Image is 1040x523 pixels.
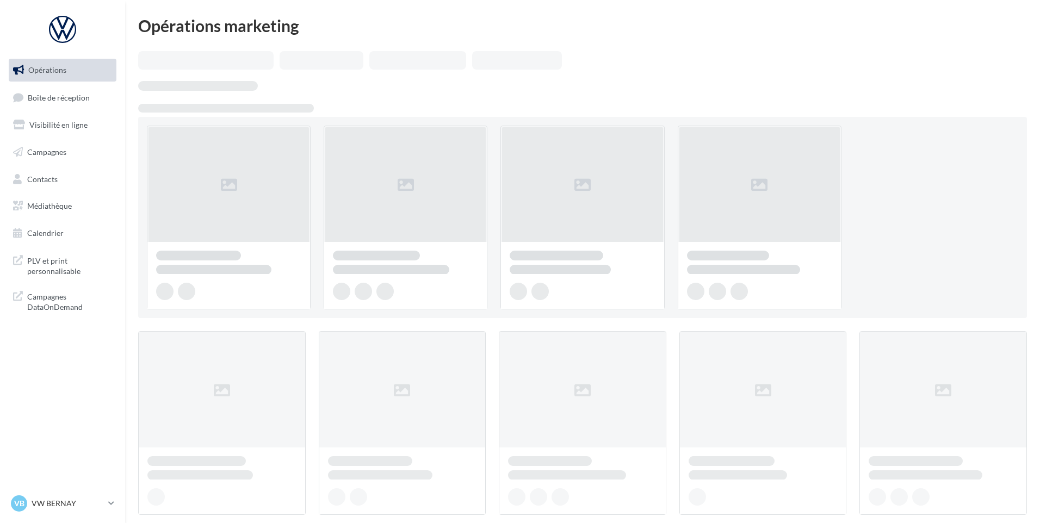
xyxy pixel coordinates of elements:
[7,141,119,164] a: Campagnes
[27,174,58,183] span: Contacts
[27,253,112,277] span: PLV et print personnalisable
[7,59,119,82] a: Opérations
[27,228,64,238] span: Calendrier
[27,201,72,210] span: Médiathèque
[138,17,1027,34] div: Opérations marketing
[28,65,66,74] span: Opérations
[7,249,119,281] a: PLV et print personnalisable
[7,195,119,217] a: Médiathèque
[27,289,112,313] span: Campagnes DataOnDemand
[7,86,119,109] a: Boîte de réception
[7,114,119,136] a: Visibilité en ligne
[7,285,119,317] a: Campagnes DataOnDemand
[7,222,119,245] a: Calendrier
[32,498,104,509] p: VW BERNAY
[27,147,66,157] span: Campagnes
[29,120,88,129] span: Visibilité en ligne
[28,92,90,102] span: Boîte de réception
[14,498,24,509] span: VB
[7,168,119,191] a: Contacts
[9,493,116,514] a: VB VW BERNAY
